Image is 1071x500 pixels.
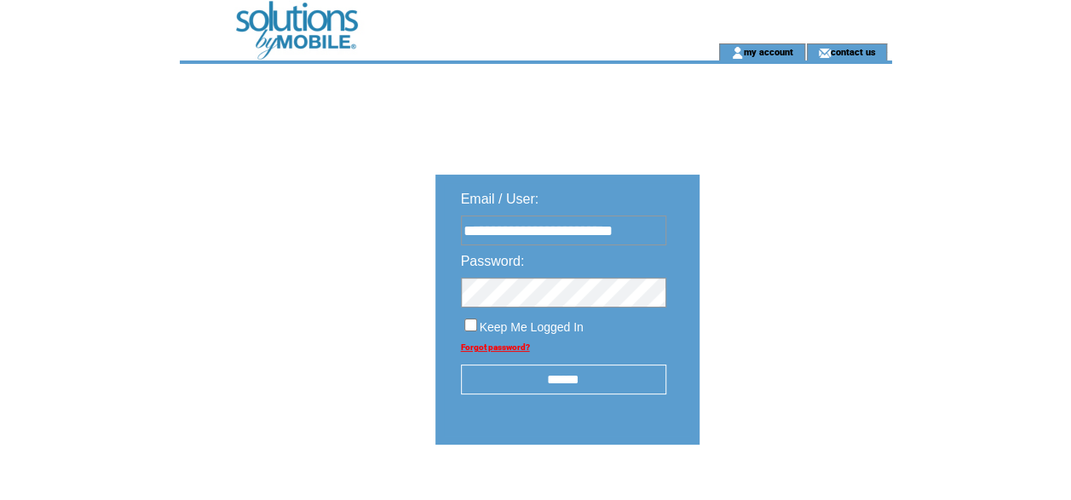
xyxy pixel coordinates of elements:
[731,46,744,60] img: account_icon.gif;jsessionid=F132563A8AEE785B28C3DBD20599C74C
[744,46,793,57] a: my account
[831,46,876,57] a: contact us
[461,192,539,206] span: Email / User:
[461,254,525,268] span: Password:
[461,342,530,352] a: Forgot password?
[818,46,831,60] img: contact_us_icon.gif;jsessionid=F132563A8AEE785B28C3DBD20599C74C
[480,320,584,334] span: Keep Me Logged In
